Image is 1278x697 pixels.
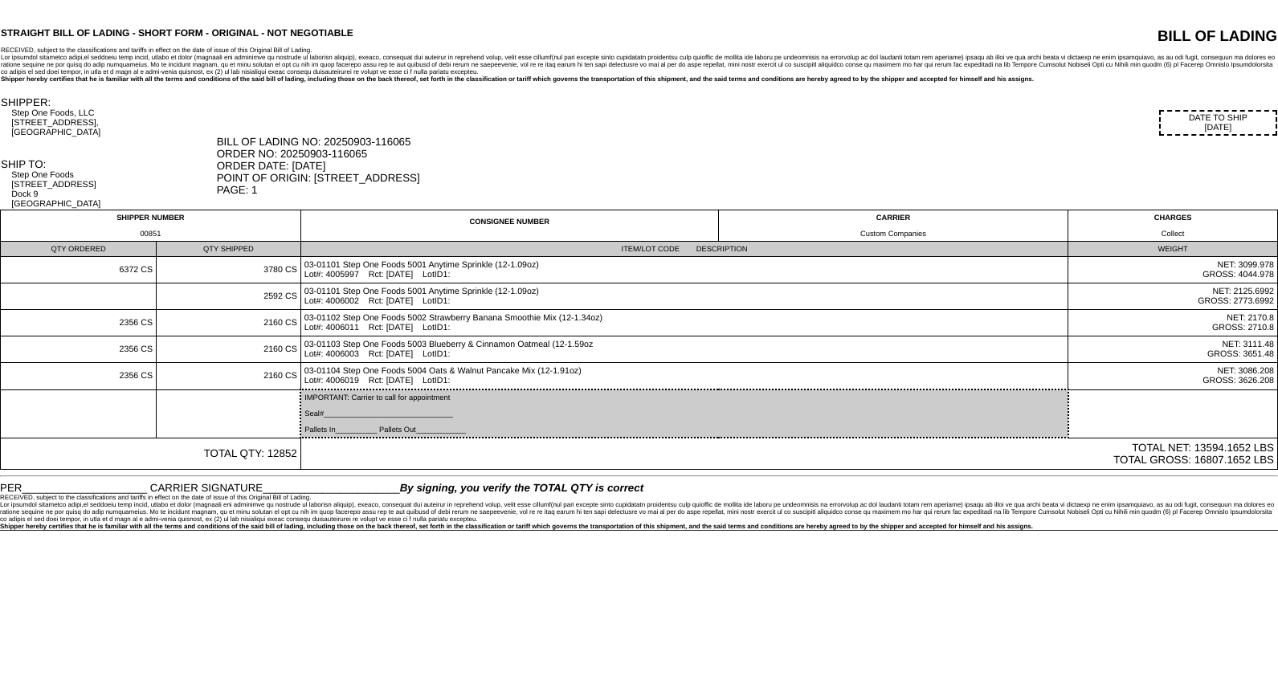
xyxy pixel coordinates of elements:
td: NET: 3086.208 GROSS: 3626.208 [1068,363,1278,390]
td: CARRIER [718,210,1068,242]
td: 2356 CS [1,363,157,390]
div: Custom Companies [722,230,1065,238]
div: SHIPPER: [1,96,215,108]
div: DATE TO SHIP [DATE] [1159,110,1277,136]
td: QTY ORDERED [1,242,157,257]
td: 2356 CS [1,310,157,336]
td: 03-01102 Step One Foods 5002 Strawberry Banana Smoothie Mix (12-1.34oz) Lot#: 4006011 Rct: [DATE]... [300,310,1068,336]
div: Shipper hereby certifies that he is familiar with all the terms and conditions of the said bill o... [1,75,1277,83]
td: 2160 CS [157,310,301,336]
div: 00851 [4,230,297,238]
td: TOTAL NET: 13594.1652 LBS TOTAL GROSS: 16807.1652 LBS [300,438,1277,470]
td: SHIPPER NUMBER [1,210,301,242]
div: Step One Foods [STREET_ADDRESS] Dock 9 [GEOGRAPHIC_DATA] [11,170,214,209]
div: Step One Foods, LLC [STREET_ADDRESS], [GEOGRAPHIC_DATA] [11,108,214,137]
td: 2592 CS [157,283,301,310]
td: 03-01103 Step One Foods 5003 Blueberry & Cinnamon Oatmeal (12-1.59oz Lot#: 4006003 Rct: [DATE] Lo... [300,336,1068,363]
td: WEIGHT [1068,242,1278,257]
td: CONSIGNEE NUMBER [300,210,718,242]
span: By signing, you verify the TOTAL QTY is correct [400,482,643,494]
div: Collect [1072,230,1274,238]
div: BILL OF LADING NO: 20250903-116065 ORDER NO: 20250903-116065 ORDER DATE: [DATE] POINT OF ORIGIN: ... [217,136,1277,196]
td: IMPORTANT: Carrier to call for appointment Seal#_______________________________ Pallets In_______... [300,389,1068,438]
td: TOTAL QTY: 12852 [1,438,301,470]
td: NET: 3099.978 GROSS: 4044.978 [1068,257,1278,283]
td: 03-01101 Step One Foods 5001 Anytime Sprinkle (12-1.09oz) Lot#: 4006002 Rct: [DATE] LotID1: [300,283,1068,310]
td: 6372 CS [1,257,157,283]
td: 03-01101 Step One Foods 5001 Anytime Sprinkle (12-1.09oz) Lot#: 4005997 Rct: [DATE] LotID1: [300,257,1068,283]
td: 03-01104 Step One Foods 5004 Oats & Walnut Pancake Mix (12-1.91oz) Lot#: 4006019 Rct: [DATE] LotID1: [300,363,1068,390]
div: SHIP TO: [1,158,215,170]
td: 2160 CS [157,363,301,390]
td: NET: 2125.6992 GROSS: 2773.6992 [1068,283,1278,310]
td: ITEM/LOT CODE DESCRIPTION [300,242,1068,257]
td: QTY SHIPPED [157,242,301,257]
td: 2356 CS [1,336,157,363]
td: 3780 CS [157,257,301,283]
td: 2160 CS [157,336,301,363]
td: NET: 3111.48 GROSS: 3651.48 [1068,336,1278,363]
td: CHARGES [1068,210,1278,242]
td: NET: 2170.8 GROSS: 2710.8 [1068,310,1278,336]
div: BILL OF LADING [937,27,1277,45]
